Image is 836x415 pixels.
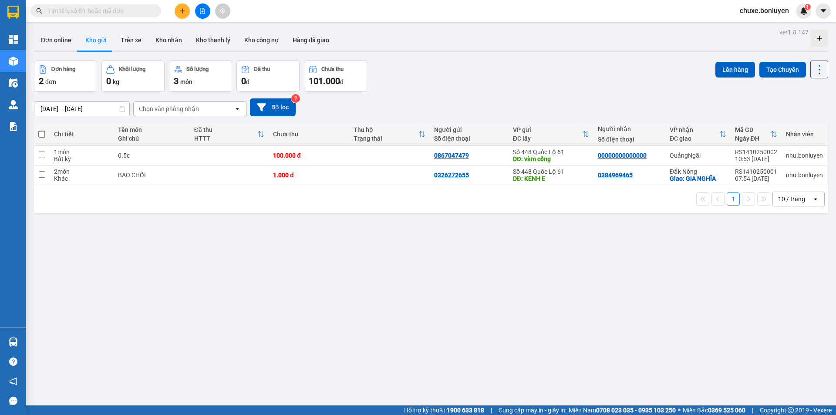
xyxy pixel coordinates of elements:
span: 1 [806,4,809,10]
div: Chưa thu [321,66,344,72]
button: Đơn hàng2đơn [34,61,97,92]
div: Số 448 Quốc Lộ 61 [513,148,589,155]
button: aim [215,3,230,19]
button: Hàng đã giao [286,30,336,51]
div: ĐC lấy [513,135,582,142]
button: Chưa thu101.000đ [304,61,367,92]
div: RS1410250002 [735,148,777,155]
span: question-circle [9,358,17,366]
div: Ghi chú [118,135,185,142]
div: Giao: GIA NGHĨA [670,175,726,182]
div: 0326272655 [434,172,469,179]
span: Miền Bắc [683,405,745,415]
button: Bộ lọc [250,98,296,116]
div: nhu.bonluyen [786,172,823,179]
sup: 2 [291,94,300,103]
strong: 0708 023 035 - 0935 103 250 [596,407,676,414]
div: Bất kỳ [54,155,109,162]
img: dashboard-icon [9,35,18,44]
strong: 1900 633 818 [447,407,484,414]
div: Thu hộ [354,126,418,133]
button: caret-down [816,3,831,19]
button: Tạo Chuyến [759,62,806,78]
span: search [36,8,42,14]
div: 0867047479 [434,152,469,159]
div: 10 / trang [778,195,805,203]
span: món [180,78,192,85]
span: copyright [788,407,794,413]
div: Số điện thoại [598,136,661,143]
div: 2 món [54,168,109,175]
span: 2 [39,76,44,86]
input: Tìm tên, số ĐT hoặc mã đơn [48,6,151,16]
span: | [491,405,492,415]
div: Khối lượng [119,66,145,72]
img: warehouse-icon [9,57,18,66]
div: Người nhận [598,125,661,132]
div: Đắk Nông [670,168,726,175]
span: ⚪️ [678,408,681,412]
span: Miền Nam [569,405,676,415]
div: Nhân viên [786,131,823,138]
svg: open [234,105,241,112]
div: 0384969465 [598,172,633,179]
div: ver 1.8.147 [779,27,809,37]
span: đ [340,78,344,85]
th: Toggle SortBy [665,123,731,146]
span: 3 [174,76,179,86]
div: QuảngNgãi [670,152,726,159]
div: Số 448 Quốc Lộ 61 [513,168,589,175]
button: Lên hàng [715,62,755,78]
div: 1 món [54,148,109,155]
div: 100.000 đ [273,152,345,159]
div: Đã thu [194,126,257,133]
th: Toggle SortBy [731,123,782,146]
div: Chi tiết [54,131,109,138]
div: HTTT [194,135,257,142]
div: 1.000 đ [273,172,345,179]
div: Người gửi [434,126,504,133]
div: Đã thu [254,66,270,72]
span: caret-down [819,7,827,15]
div: 07:54 [DATE] [735,175,777,182]
span: aim [219,8,226,14]
button: Kho gửi [78,30,114,51]
div: DĐ: vàm cống [513,155,589,162]
img: logo-vxr [7,6,19,19]
div: 10:53 [DATE] [735,155,777,162]
span: message [9,397,17,405]
button: Kho thanh lý [189,30,237,51]
span: đơn [45,78,56,85]
button: 1 [727,192,740,206]
div: BAO CHỔI [118,172,185,179]
strong: 0369 525 060 [708,407,745,414]
button: Đã thu0đ [236,61,300,92]
div: ĐC giao [670,135,719,142]
span: plus [179,8,185,14]
span: 101.000 [309,76,340,86]
div: Tạo kho hàng mới [811,30,828,47]
img: warehouse-icon [9,78,18,88]
div: 0.5c [118,152,185,159]
div: Đơn hàng [51,66,75,72]
span: Cung cấp máy in - giấy in: [499,405,566,415]
span: kg [113,78,119,85]
img: warehouse-icon [9,100,18,109]
span: chuxe.bonluyen [733,5,796,16]
span: | [752,405,753,415]
span: Hỗ trợ kỹ thuật: [404,405,484,415]
div: Chưa thu [273,131,345,138]
input: Select a date range. [34,102,129,116]
div: Khác [54,175,109,182]
span: đ [246,78,249,85]
sup: 1 [805,4,811,10]
div: DĐ: KENH E [513,175,589,182]
div: RS1410250001 [735,168,777,175]
button: Kho nhận [148,30,189,51]
svg: open [812,196,819,202]
div: Tên món [118,126,185,133]
div: Số điện thoại [434,135,504,142]
div: Mã GD [735,126,770,133]
button: Số lượng3món [169,61,232,92]
span: notification [9,377,17,385]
